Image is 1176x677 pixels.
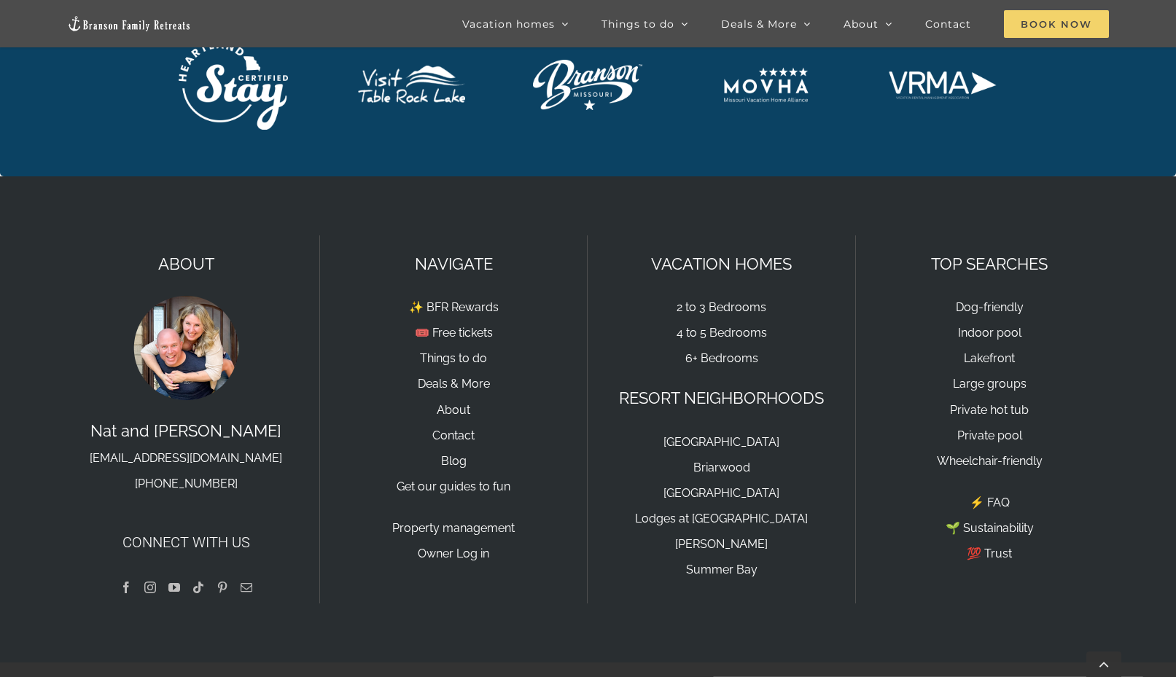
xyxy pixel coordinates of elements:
a: [PHONE_NUMBER] [135,477,238,490]
a: Private pool [957,428,1022,442]
span: Contact [925,19,971,29]
a: 🎟️ Free tickets [415,326,493,340]
a: Summer Bay [686,563,758,576]
a: Pinterest [217,582,228,593]
a: explore branson logo white [533,58,642,77]
p: VACATION HOMES [602,251,840,277]
a: Instagram [144,582,156,593]
a: Wheelchair-friendly [937,454,1043,468]
a: Lakefront [964,351,1015,365]
p: TOP SEARCHES [871,251,1109,277]
img: Stay Inn the Heartland Certified Stay [179,41,288,130]
a: Tiktok [192,582,204,593]
span: Things to do [601,19,674,29]
a: 🌱 Sustainability [946,521,1034,535]
p: ABOUT [67,251,305,277]
a: Lodges at [GEOGRAPHIC_DATA] [635,512,808,525]
a: _HeartlandCertifiedStay-Missouri_white [179,39,288,58]
a: Indoor pool [958,326,1021,340]
a: 2 to 3 Bedrooms [677,300,766,314]
a: ✨ BFR Rewards [409,300,499,314]
a: Large groups [953,377,1027,391]
a: 💯 Trust [967,547,1012,560]
a: [PERSON_NAME] [675,537,768,551]
a: Mail [241,582,252,593]
span: Book Now [1004,10,1109,38]
span: Deals & More [721,19,797,29]
p: Nat and [PERSON_NAME] [67,418,305,496]
a: [GEOGRAPHIC_DATA] [663,486,779,500]
a: Contact [432,428,475,442]
a: YouTube [168,582,180,593]
a: Private hot tub [950,403,1029,417]
a: Blog [441,454,467,468]
a: Owner Log in [418,547,489,560]
a: [GEOGRAPHIC_DATA] [663,435,779,449]
span: About [844,19,879,29]
p: NAVIGATE [335,251,572,277]
a: ⚡️ FAQ [970,496,1010,509]
a: Deals & More [418,377,490,391]
span: Vacation homes [462,19,555,29]
a: Facebook [120,582,132,593]
a: 4 to 5 Bedrooms [677,326,767,340]
a: [EMAIL_ADDRESS][DOMAIN_NAME] [90,451,282,465]
a: Get our guides to fun [397,480,510,493]
p: RESORT NEIGHBORHOODS [602,386,840,411]
h4: Connect with us [67,531,305,553]
img: Branson Family Retreats Logo [67,15,191,32]
a: Briarwood [693,461,750,474]
a: vrma logo white [888,69,997,88]
a: Things to do [420,351,487,365]
a: Property management [392,521,515,535]
a: 6+ Bedrooms [685,351,758,365]
a: Visit-Table-Rock-Lake-v6-w250 white [356,64,465,83]
a: About [437,403,470,417]
img: Nat and Tyann [131,293,241,402]
a: Dog-friendly [956,300,1024,314]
